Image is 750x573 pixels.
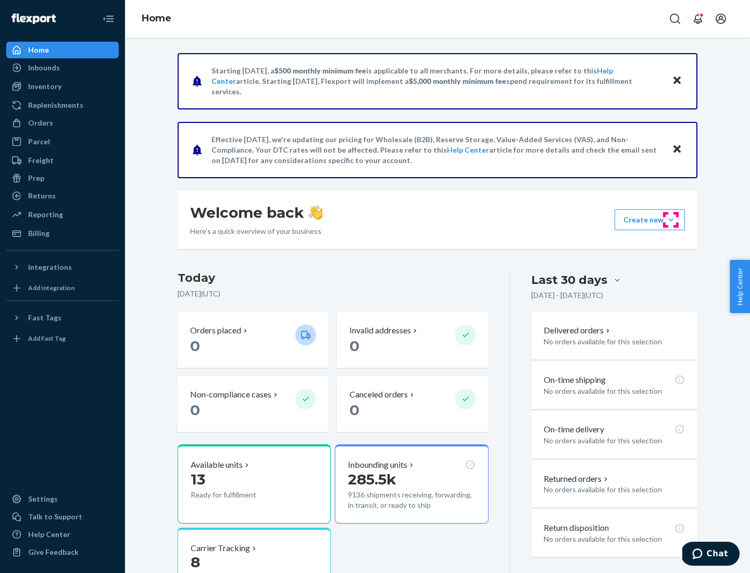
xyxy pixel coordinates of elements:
iframe: Opens a widget where you can chat to one of our agents [682,542,740,568]
button: Give Feedback [6,544,119,560]
span: 0 [349,337,359,355]
div: Talk to Support [28,512,82,522]
a: Freight [6,152,119,169]
p: [DATE] ( UTC ) [178,289,489,299]
div: Replenishments [28,100,83,110]
p: On-time delivery [544,423,604,435]
p: 9136 shipments receiving, forwarding, in transit, or ready to ship [348,490,475,510]
button: Delivered orders [544,325,612,337]
a: Prep [6,170,119,186]
button: Returned orders [544,473,610,485]
div: Freight [28,155,54,166]
span: 0 [349,401,359,419]
button: Fast Tags [6,309,119,326]
a: Add Integration [6,280,119,296]
a: Orders [6,115,119,131]
div: Billing [28,228,49,239]
button: Integrations [6,259,119,276]
button: Close [670,73,684,89]
a: Reporting [6,206,119,223]
div: Parcel [28,136,50,147]
button: Non-compliance cases 0 [178,376,329,432]
p: Here’s a quick overview of your business [190,226,323,236]
a: Parcel [6,133,119,150]
p: Effective [DATE], we're updating our pricing for Wholesale (B2B), Reserve Storage, Value-Added Se... [211,134,662,166]
a: Home [6,42,119,58]
p: On-time shipping [544,374,606,386]
div: Prep [28,173,44,183]
button: Open Search Box [665,8,685,29]
div: Orders [28,118,53,128]
button: Open notifications [687,8,708,29]
a: Returns [6,188,119,204]
span: 0 [190,337,200,355]
img: hand-wave emoji [308,205,323,220]
button: Create new [615,209,685,230]
button: Close [670,142,684,157]
span: 13 [191,470,205,488]
a: Help Center [447,145,489,154]
a: Home [142,13,171,24]
div: Returns [28,191,56,201]
div: Integrations [28,262,72,272]
span: 8 [191,553,200,571]
div: Add Integration [28,283,74,292]
span: $5,000 monthly minimum fee [409,77,506,85]
button: Available units13Ready for fulfillment [178,444,331,524]
a: Inbounds [6,59,119,76]
h1: Welcome back [190,203,323,222]
a: Billing [6,225,119,242]
p: No orders available for this selection [544,386,685,396]
h3: Today [178,270,489,286]
div: Inventory [28,81,61,92]
a: Inventory [6,78,119,95]
div: Help Center [28,529,70,540]
p: [DATE] - [DATE] ( UTC ) [531,290,603,301]
div: Give Feedback [28,547,79,557]
button: Close Navigation [98,8,119,29]
span: 0 [190,401,200,419]
p: No orders available for this selection [544,534,685,544]
button: Inbounding units285.5k9136 shipments receiving, forwarding, in transit, or ready to ship [335,444,488,524]
div: Last 30 days [531,272,607,288]
button: Open account menu [710,8,731,29]
a: Help Center [6,526,119,543]
span: $500 monthly minimum fee [274,66,366,75]
button: Invalid addresses 0 [337,312,488,368]
div: Settings [28,494,58,504]
p: Orders placed [190,325,241,337]
img: Flexport logo [11,14,56,24]
button: Canceled orders 0 [337,376,488,432]
div: Fast Tags [28,313,61,323]
p: Invalid addresses [349,325,411,337]
p: Starting [DATE], a is applicable to all merchants. For more details, please refer to this article... [211,66,662,97]
p: No orders available for this selection [544,484,685,495]
p: Inbounding units [348,459,407,471]
p: Non-compliance cases [190,389,271,401]
a: Settings [6,491,119,507]
p: No orders available for this selection [544,337,685,347]
div: Inbounds [28,63,60,73]
button: Help Center [730,260,750,313]
div: Reporting [28,209,63,220]
div: Add Fast Tag [28,334,66,343]
a: Add Fast Tag [6,330,119,347]
a: Replenishments [6,97,119,114]
p: Ready for fulfillment [191,490,287,500]
p: No orders available for this selection [544,435,685,446]
button: Talk to Support [6,508,119,525]
p: Carrier Tracking [191,542,250,554]
span: 285.5k [348,470,396,488]
div: Home [28,45,49,55]
ol: breadcrumbs [133,4,180,34]
p: Available units [191,459,243,471]
p: Return disposition [544,522,609,534]
button: Orders placed 0 [178,312,329,368]
p: Canceled orders [349,389,408,401]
